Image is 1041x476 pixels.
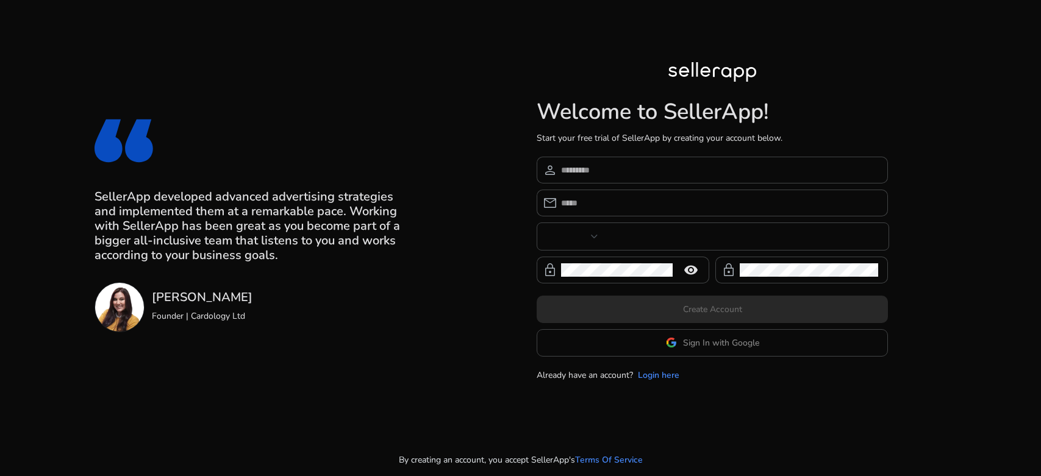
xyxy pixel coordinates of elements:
[721,263,736,277] span: lock
[543,263,557,277] span: lock
[543,196,557,210] span: email
[152,310,252,322] p: Founder | Cardology Ltd
[575,453,643,466] a: Terms Of Service
[537,369,633,382] p: Already have an account?
[95,190,407,263] h3: SellerApp developed advanced advertising strategies and implemented them at a remarkable pace. Wo...
[676,263,706,277] mat-icon: remove_red_eye
[543,163,557,177] span: person
[638,369,679,382] a: Login here
[537,132,888,144] p: Start your free trial of SellerApp by creating your account below.
[537,99,888,125] h1: Welcome to SellerApp!
[152,290,252,305] h3: [PERSON_NAME]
